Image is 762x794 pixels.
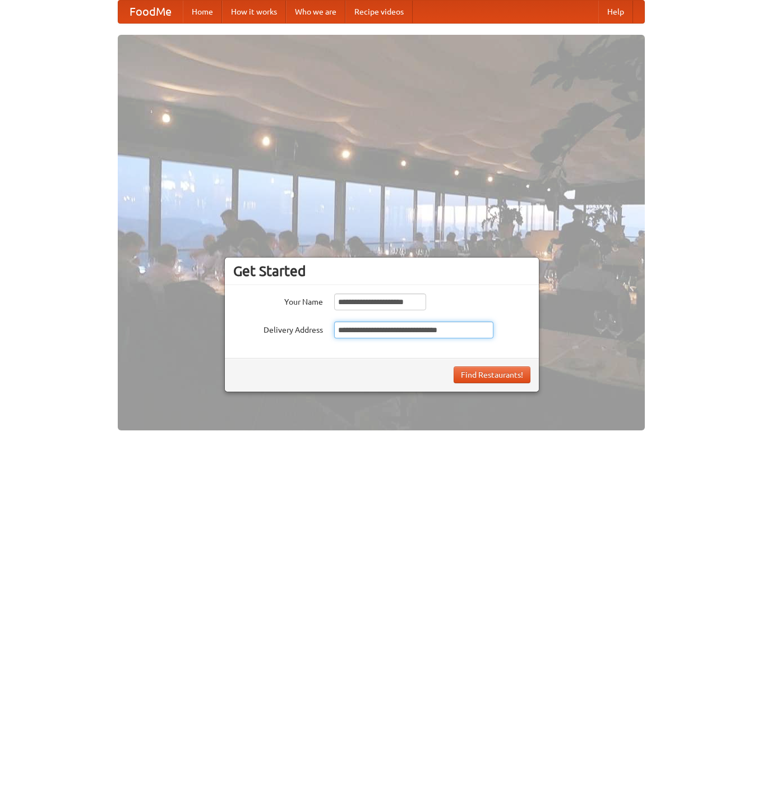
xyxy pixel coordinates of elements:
a: Who we are [286,1,345,23]
a: Help [598,1,633,23]
h3: Get Started [233,263,530,279]
a: Recipe videos [345,1,413,23]
label: Your Name [233,293,323,307]
a: How it works [222,1,286,23]
a: Home [183,1,222,23]
label: Delivery Address [233,322,323,336]
button: Find Restaurants! [454,366,530,383]
a: FoodMe [118,1,183,23]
